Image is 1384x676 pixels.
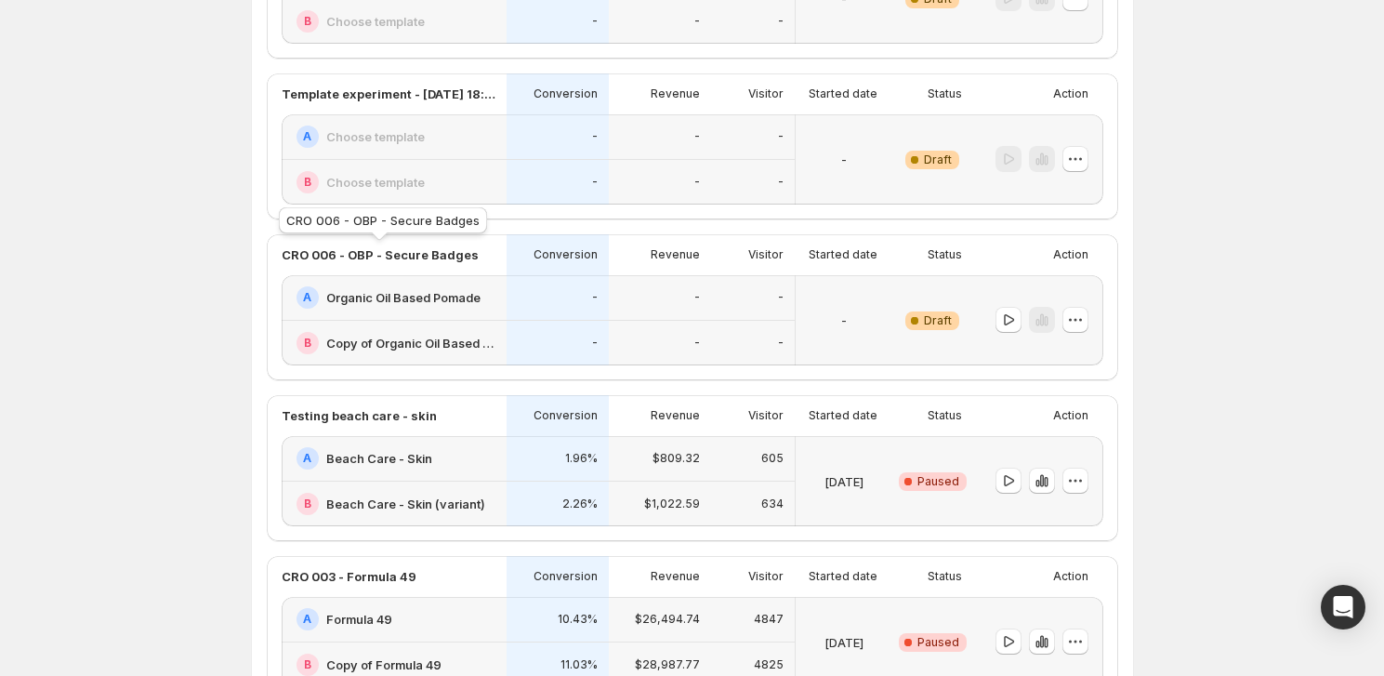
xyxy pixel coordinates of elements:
[326,288,481,307] h2: Organic Oil Based Pomade
[1053,569,1088,584] p: Action
[592,175,598,190] p: -
[592,14,598,29] p: -
[754,657,784,672] p: 4825
[326,449,432,468] h2: Beach Care - Skin
[778,129,784,144] p: -
[326,334,495,352] h2: Copy of Organic Oil Based Pomade
[928,247,962,262] p: Status
[1321,585,1365,630] div: Open Intercom Messenger
[304,175,311,190] h2: B
[754,612,784,627] p: 4847
[748,569,784,584] p: Visitor
[304,657,311,672] h2: B
[651,569,700,584] p: Revenue
[694,336,700,351] p: -
[282,567,416,586] p: CRO 003 - Formula 49
[282,245,479,264] p: CRO 006 - OBP - Secure Badges
[809,86,877,101] p: Started date
[565,451,598,466] p: 1.96%
[326,127,425,146] h2: Choose template
[841,151,847,169] p: -
[534,86,598,101] p: Conversion
[304,497,311,511] h2: B
[1053,408,1088,423] p: Action
[644,497,700,511] p: $1,022.59
[824,472,863,491] p: [DATE]
[558,612,598,627] p: 10.43%
[326,173,425,192] h2: Choose template
[761,451,784,466] p: 605
[809,408,877,423] p: Started date
[778,14,784,29] p: -
[778,175,784,190] p: -
[924,152,952,167] span: Draft
[1053,86,1088,101] p: Action
[778,290,784,305] p: -
[592,129,598,144] p: -
[326,12,425,31] h2: Choose template
[635,612,700,627] p: $26,494.74
[326,495,485,513] h2: Beach Care - Skin (variant)
[778,336,784,351] p: -
[534,408,598,423] p: Conversion
[928,86,962,101] p: Status
[534,569,598,584] p: Conversion
[326,656,442,674] h2: Copy of Formula 49
[809,247,877,262] p: Started date
[303,612,311,627] h2: A
[748,86,784,101] p: Visitor
[326,610,392,629] h2: Formula 49
[560,657,598,672] p: 11.03%
[303,451,311,466] h2: A
[652,451,700,466] p: $809.32
[761,497,784,511] p: 634
[841,311,847,330] p: -
[592,290,598,305] p: -
[592,336,598,351] p: -
[748,408,784,423] p: Visitor
[304,14,311,29] h2: B
[534,247,598,262] p: Conversion
[651,408,700,423] p: Revenue
[282,85,495,103] p: Template experiment - [DATE] 18:51:58
[694,175,700,190] p: -
[694,290,700,305] p: -
[304,336,311,351] h2: B
[924,313,952,328] span: Draft
[694,129,700,144] p: -
[635,657,700,672] p: $28,987.77
[748,247,784,262] p: Visitor
[928,408,962,423] p: Status
[809,569,877,584] p: Started date
[303,129,311,144] h2: A
[1053,247,1088,262] p: Action
[303,290,311,305] h2: A
[928,569,962,584] p: Status
[651,86,700,101] p: Revenue
[651,247,700,262] p: Revenue
[694,14,700,29] p: -
[562,497,598,511] p: 2.26%
[917,474,959,489] span: Paused
[917,635,959,650] span: Paused
[824,633,863,652] p: [DATE]
[282,406,437,425] p: Testing beach care - skin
